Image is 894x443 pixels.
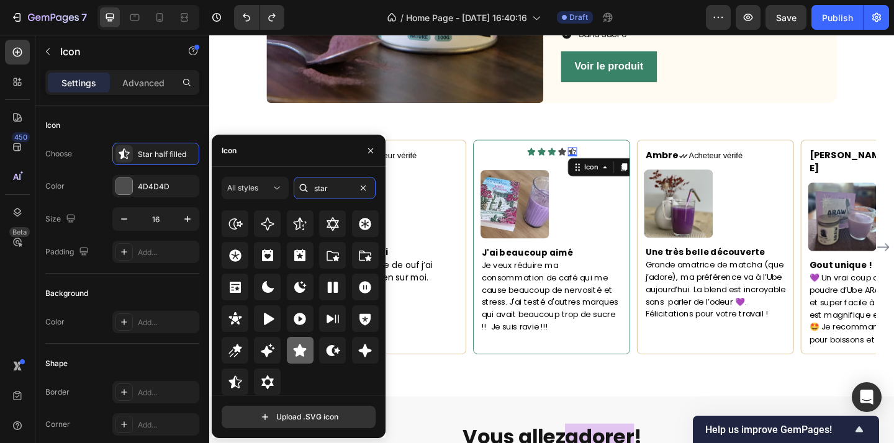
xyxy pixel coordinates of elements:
span: All styles [227,183,258,192]
span: 💜 Un vrai coup de cœur ! La poudre d’Ube ARAW est délicieuse et super facile à utiliser. La coule... [653,258,804,338]
p: Icon [60,44,166,59]
p: 7 [81,10,87,25]
div: Corner [45,419,70,430]
div: Icon [45,120,60,131]
span: Je veux réduire ma consommation de café qui me cause beaucoup de nervosité et stress. J'ai testé ... [297,244,445,324]
span: Draft [569,12,588,23]
div: Size [45,211,78,228]
button: Publish [811,5,864,30]
div: Shape [45,358,68,369]
div: Publish [822,11,853,24]
span: Help us improve GemPages! [705,424,852,436]
div: Background [45,288,88,299]
div: 450 [12,132,30,142]
strong: J'ai beaucoup aimé [297,230,396,243]
button: Upload .SVG icon [222,406,376,428]
div: Choose [45,148,72,159]
div: 4D4D4D [138,181,196,192]
strong: Gout unique ! [653,244,721,257]
div: Upload .SVG icon [259,411,338,423]
button: 7 [5,5,93,30]
span: Save [776,12,797,23]
div: Add... [138,387,196,398]
p: Settings [61,76,96,89]
span: Ambre [475,123,510,138]
img: gempages_582038609335419505-25553f83-8011-41d2-a872-6ae27986e529.png [652,161,726,235]
span: Acheteur vérifé [522,126,580,136]
div: Padding [45,244,91,261]
img: gempages_582038609335419505-6e5797b0-4be6-494a-9c8f-4a84f5599ad7.png [296,147,370,221]
span: Acheteur vérifé [34,126,92,136]
span: [PERSON_NAME] [653,123,730,152]
iframe: Design area [209,35,894,443]
div: Beta [9,227,30,237]
strong: Une très belle découverte [475,230,605,243]
span: Grande amatrice de matcha (que j’adore), ma préférence va à l’Ube aujourd’hui. La blend est incro... [475,244,627,310]
button: Carousel Next Arrow [723,221,743,241]
div: Add... [138,317,196,328]
div: Color [45,181,65,192]
div: Color [45,316,65,328]
span: Home Page - [DATE] 16:40:16 [406,11,527,24]
div: Add... [138,419,196,431]
div: Undo/Redo [234,5,284,30]
button: All styles [222,177,289,199]
div: Border [45,387,70,398]
img: gempages_582038609335419505-a4b2b9c1-3128-4486-9b9c-52980f1b409e.png [474,146,548,221]
div: Add... [138,247,196,258]
span: / [400,11,404,24]
input: Search icon [294,177,376,199]
button: Show survey - Help us improve GemPages! [705,422,867,437]
button: Save [765,5,806,30]
p: Advanced [122,76,165,89]
div: Open Intercom Messenger [852,382,882,412]
div: Icon [222,145,237,156]
div: Star half filled [138,149,196,160]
